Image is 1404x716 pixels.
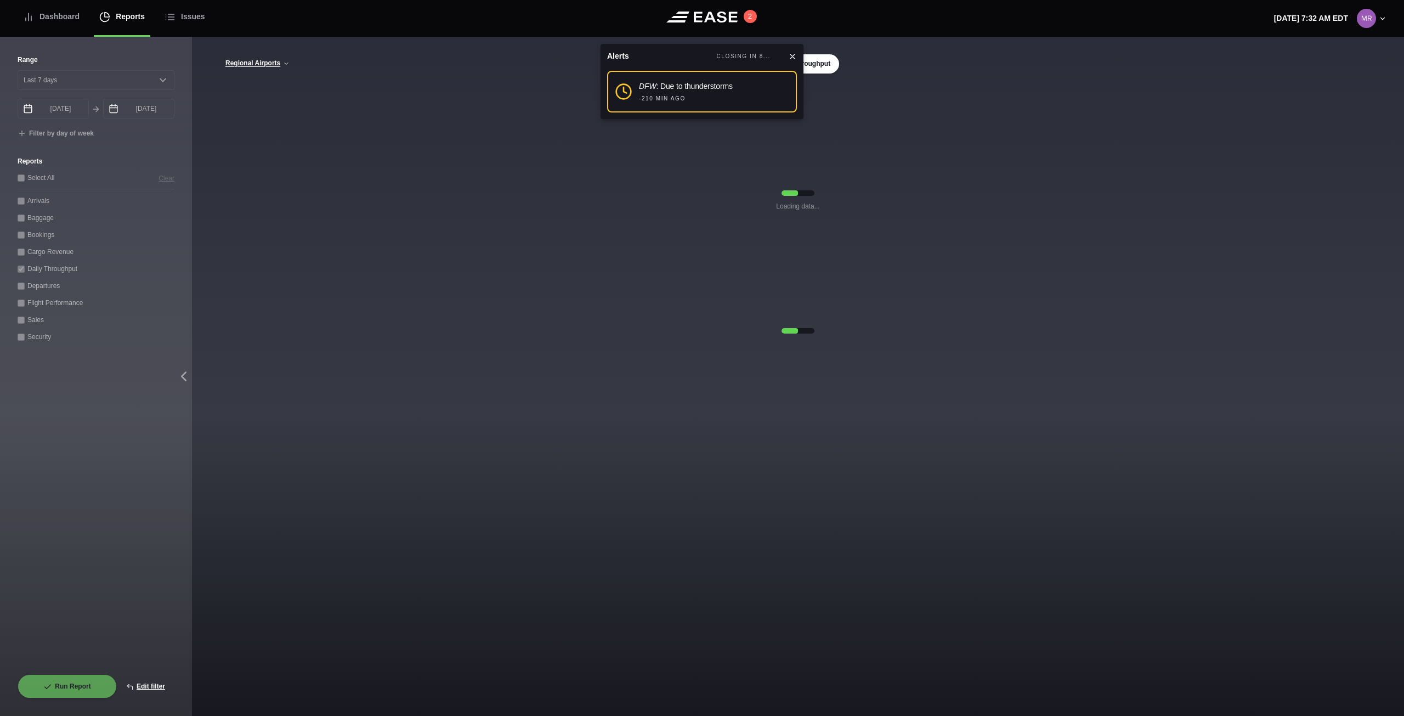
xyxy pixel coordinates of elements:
[1357,9,1376,28] img: 0b2ed616698f39eb9cebe474ea602d52
[639,81,733,92] div: : Due to thunderstorms
[18,129,94,138] button: Filter by day of week
[1274,13,1348,24] p: [DATE] 7:32 AM EDT
[158,172,174,184] button: Clear
[18,55,174,65] label: Range
[103,99,174,119] input: mm/dd/yyyy
[776,201,819,211] b: Loading data...
[607,50,629,62] div: Alerts
[117,674,174,698] button: Edit filter
[18,99,89,119] input: mm/dd/yyyy
[639,82,656,91] em: DFW
[18,156,174,166] label: Reports
[717,52,771,61] div: CLOSING IN 8...
[225,60,290,67] button: Regional Airports
[744,10,757,23] button: 2
[639,94,686,103] div: -210 MIN AGO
